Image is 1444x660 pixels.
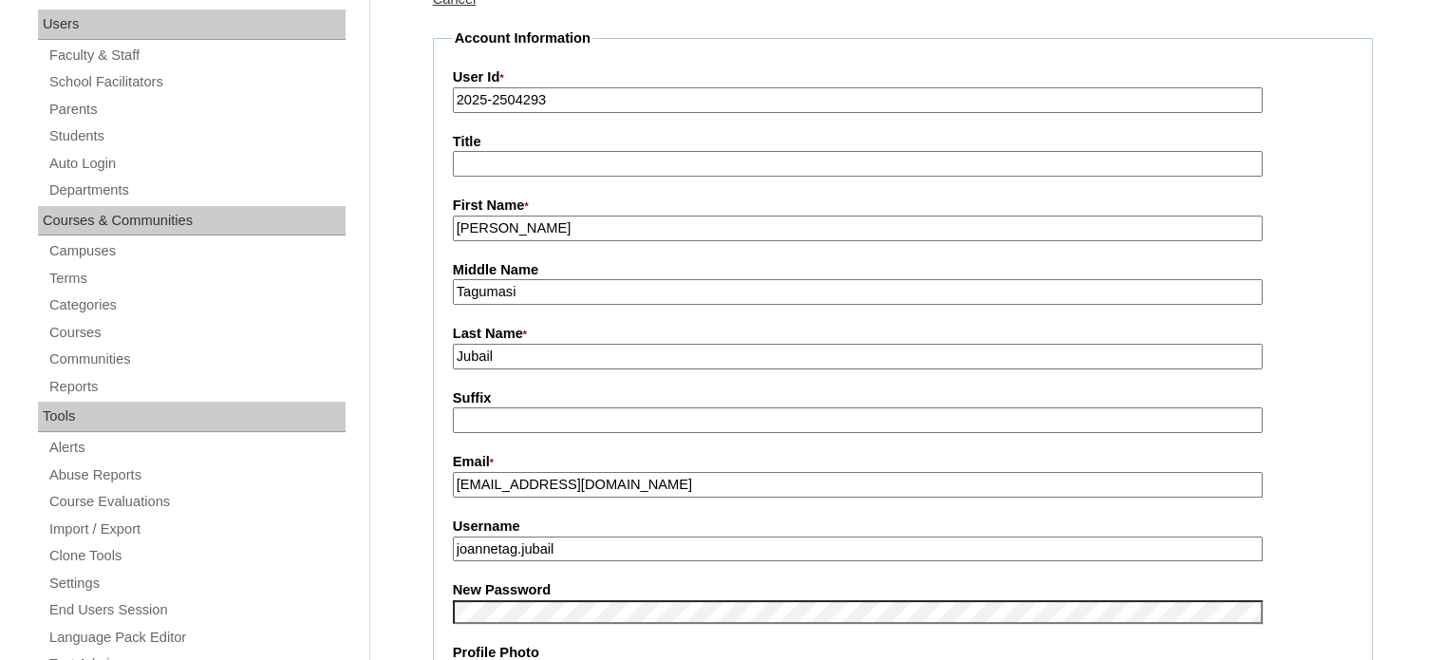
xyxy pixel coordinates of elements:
a: Auto Login [47,152,346,176]
a: Clone Tools [47,544,346,568]
a: Communities [47,348,346,371]
label: User Id [453,67,1353,88]
a: Course Evaluations [47,490,346,514]
a: Reports [47,375,346,399]
a: Settings [47,572,346,595]
label: Email [453,452,1353,473]
label: Title [453,132,1353,152]
label: Last Name [453,324,1353,345]
legend: Account Information [453,28,592,48]
a: Terms [47,267,346,291]
label: Username [453,517,1353,537]
a: Categories [47,293,346,317]
a: Courses [47,321,346,345]
label: First Name [453,196,1353,217]
a: Language Pack Editor [47,626,346,650]
a: Alerts [47,436,346,460]
label: Suffix [453,388,1353,408]
label: New Password [453,580,1353,600]
div: Tools [38,402,346,432]
a: Campuses [47,239,346,263]
a: End Users Session [47,598,346,622]
div: Courses & Communities [38,206,346,236]
label: Middle Name [453,260,1353,280]
a: Abuse Reports [47,463,346,487]
a: School Facilitators [47,70,346,94]
div: Users [38,9,346,40]
a: Students [47,124,346,148]
a: Departments [47,179,346,202]
a: Faculty & Staff [47,44,346,67]
a: Parents [47,98,346,122]
a: Import / Export [47,518,346,541]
